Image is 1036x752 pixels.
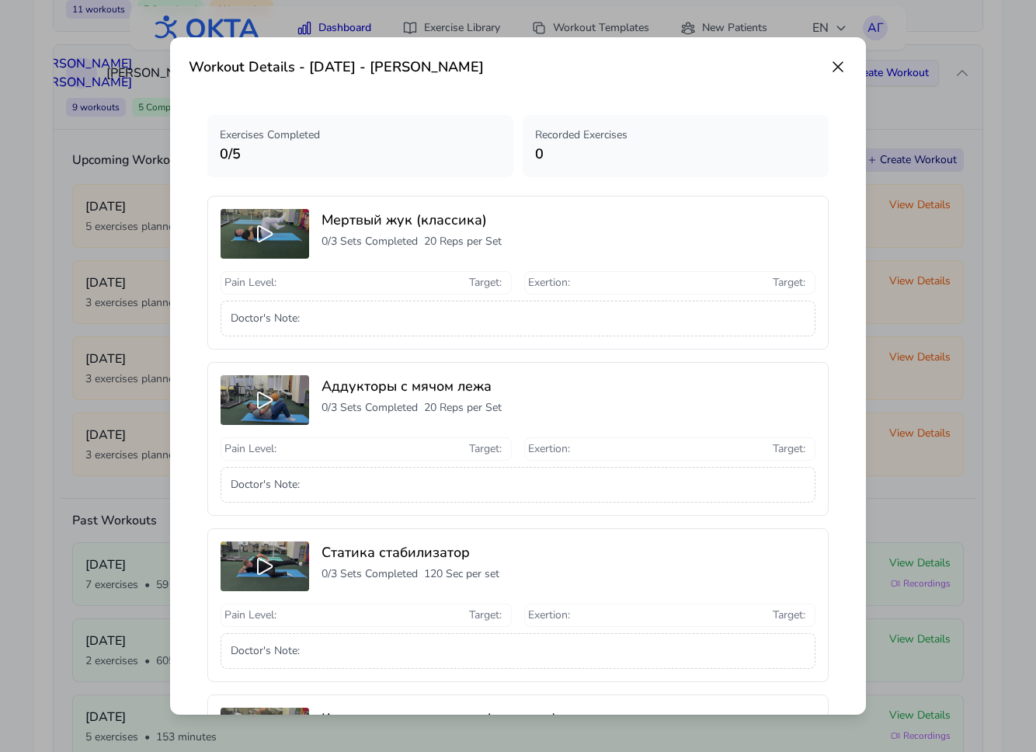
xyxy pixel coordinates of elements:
p: Exercises Completed [220,127,501,143]
p: 0 / 3 Sets Completed [322,234,418,249]
span: Target : [773,275,805,291]
span: Target : [469,275,502,291]
span: Pain Level : [224,275,276,291]
p: 120 Sec per set [424,566,499,582]
h3: Аддукторы с мячом лежа [322,375,815,397]
p: 0 / 5 [220,143,501,165]
span: Target : [469,608,502,623]
span: Target : [773,441,805,457]
h3: Мертвый жук (классика) [322,209,815,231]
div: Doctor's Note : [221,633,815,669]
p: 0 / 3 Sets Completed [322,566,418,582]
div: Doctor's Note : [221,301,815,336]
span: Exertion : [528,608,570,623]
h3: Workout Details - [DATE] - [PERSON_NAME] [189,56,484,78]
h3: Копенгагенская планка (короткая) [322,708,815,729]
span: Target : [773,608,805,623]
div: Doctor's Note : [221,467,815,503]
h3: Статика стабилизатор [322,541,815,563]
span: Exertion : [528,441,570,457]
p: 20 Reps per Set [424,234,502,249]
p: 20 Reps per Set [424,400,502,416]
p: 0 [535,143,816,165]
span: Exertion : [528,275,570,291]
p: 0 / 3 Sets Completed [322,400,418,416]
span: Pain Level : [224,441,276,457]
span: Pain Level : [224,608,276,623]
p: Recorded Exercises [535,127,816,143]
span: Target : [469,441,502,457]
